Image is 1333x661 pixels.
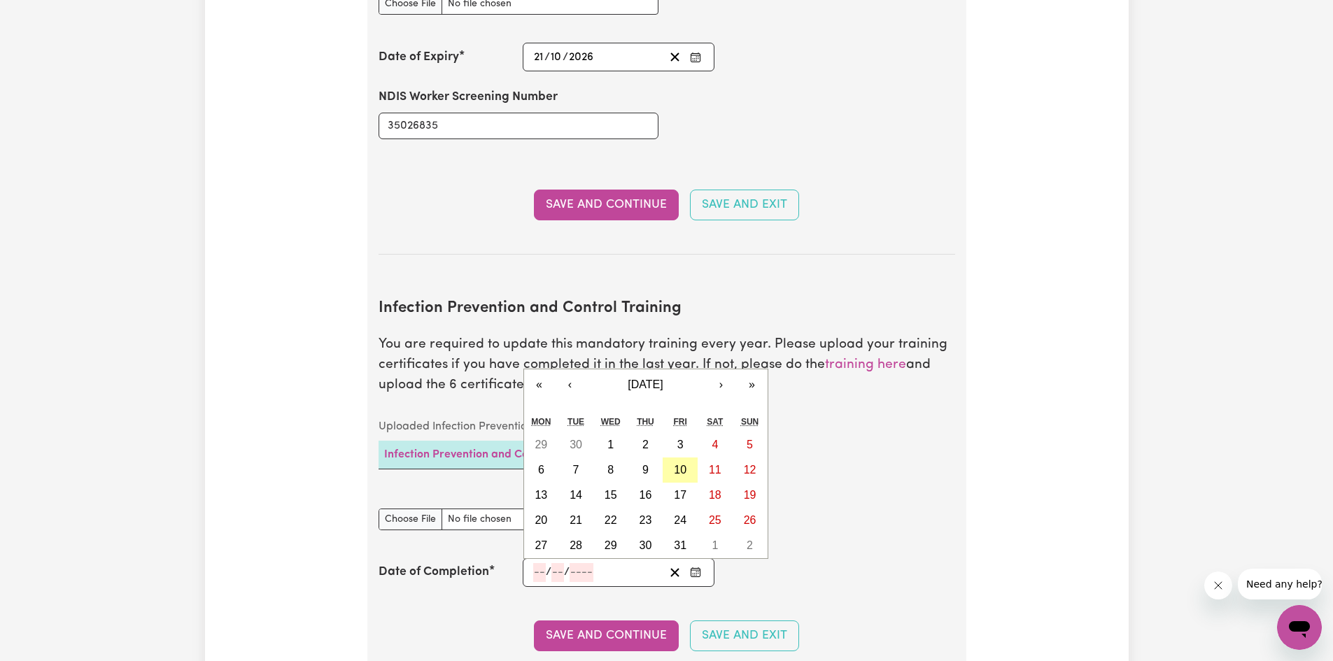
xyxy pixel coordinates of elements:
button: 24 October 2025 [663,508,698,533]
abbr: 31 October 2025 [674,539,686,551]
button: 2 October 2025 [628,432,663,457]
abbr: 1 November 2025 [712,539,718,551]
abbr: 30 October 2025 [640,539,652,551]
abbr: 27 October 2025 [535,539,547,551]
button: 16 October 2025 [628,483,663,508]
abbr: 20 October 2025 [535,514,547,526]
abbr: 12 October 2025 [744,464,756,476]
abbr: 13 October 2025 [535,489,547,501]
abbr: 9 October 2025 [642,464,649,476]
abbr: 17 October 2025 [674,489,686,501]
abbr: 5 October 2025 [747,439,753,450]
button: Clear date [664,48,686,66]
abbr: 22 October 2025 [605,514,617,526]
input: ---- [570,563,593,582]
abbr: 21 October 2025 [570,514,582,526]
button: 29 September 2025 [524,432,559,457]
iframe: Message from company [1238,569,1322,599]
button: 22 October 2025 [593,508,628,533]
button: 31 October 2025 [663,533,698,558]
span: / [546,566,551,578]
abbr: 25 October 2025 [709,514,721,526]
abbr: 29 October 2025 [605,539,617,551]
abbr: 6 October 2025 [538,464,544,476]
button: 28 October 2025 [558,533,593,558]
button: ‹ [555,369,586,400]
abbr: Thursday [637,417,654,427]
button: 30 September 2025 [558,432,593,457]
abbr: 26 October 2025 [744,514,756,526]
abbr: 24 October 2025 [674,514,686,526]
button: 2 November 2025 [733,533,768,558]
span: Need any help? [8,10,85,21]
button: 17 October 2025 [663,483,698,508]
button: Clear date [664,563,686,582]
abbr: Tuesday [567,417,584,427]
abbr: Monday [531,417,551,427]
button: Save and Continue [534,620,679,651]
button: 19 October 2025 [733,483,768,508]
label: Date of Expiry [379,48,459,66]
abbr: 10 October 2025 [674,464,686,476]
button: 4 October 2025 [698,432,733,457]
iframe: Close message [1204,571,1232,599]
abbr: 19 October 2025 [744,489,756,501]
abbr: 4 October 2025 [712,439,718,450]
button: 7 October 2025 [558,457,593,483]
span: / [544,51,550,64]
button: Save and Exit [690,190,799,220]
button: Save and Continue [534,190,679,220]
button: 8 October 2025 [593,457,628,483]
abbr: 2 October 2025 [642,439,649,450]
button: Enter the Date of Expiry of your NDIS Worker Screening Check [686,48,705,66]
button: 18 October 2025 [698,483,733,508]
abbr: 16 October 2025 [640,489,652,501]
button: 1 November 2025 [698,533,733,558]
a: Infection Prevention and Control Training [384,449,598,460]
button: Enter the Date of Completion of your Infection Prevention and Control Training [686,563,705,582]
button: 25 October 2025 [698,508,733,533]
button: » [737,369,768,400]
abbr: Sunday [741,417,759,427]
input: -- [550,48,563,66]
button: 11 October 2025 [698,457,733,483]
button: 23 October 2025 [628,508,663,533]
button: 30 October 2025 [628,533,663,558]
button: 5 October 2025 [733,432,768,457]
abbr: 23 October 2025 [640,514,652,526]
abbr: 15 October 2025 [605,489,617,501]
input: ---- [568,48,595,66]
span: / [563,51,568,64]
button: 15 October 2025 [593,483,628,508]
button: « [524,369,555,400]
abbr: 11 October 2025 [709,464,721,476]
button: 27 October 2025 [524,533,559,558]
abbr: 30 September 2025 [570,439,582,450]
button: 10 October 2025 [663,457,698,483]
p: You are required to update this mandatory training every year. Please upload your training certif... [379,335,955,395]
button: 21 October 2025 [558,508,593,533]
abbr: 1 October 2025 [607,439,614,450]
abbr: Saturday [707,417,723,427]
abbr: Wednesday [601,417,621,427]
button: [DATE] [586,369,706,400]
span: [DATE] [628,378,663,390]
abbr: 28 October 2025 [570,539,582,551]
button: 6 October 2025 [524,457,559,483]
a: training here [825,358,906,371]
input: -- [551,563,564,582]
input: -- [533,48,544,66]
abbr: 3 October 2025 [677,439,684,450]
abbr: 2 November 2025 [747,539,753,551]
button: 13 October 2025 [524,483,559,508]
button: 1 October 2025 [593,432,628,457]
button: Save and Exit [690,620,799,651]
button: 12 October 2025 [733,457,768,483]
caption: Uploaded Infection Prevention and Control Training files [379,413,757,441]
button: 29 October 2025 [593,533,628,558]
h2: Infection Prevention and Control Training [379,299,955,318]
abbr: 18 October 2025 [709,489,721,501]
abbr: Friday [673,417,686,427]
button: 26 October 2025 [733,508,768,533]
label: NDIS Worker Screening Number [379,88,558,106]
